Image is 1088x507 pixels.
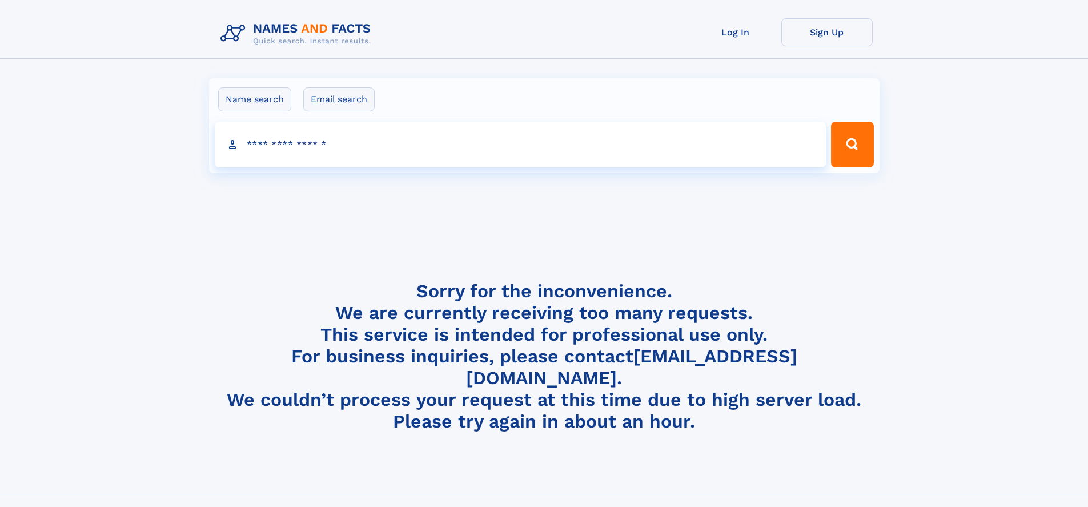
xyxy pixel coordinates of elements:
[216,18,380,49] img: Logo Names and Facts
[690,18,781,46] a: Log In
[216,280,873,433] h4: Sorry for the inconvenience. We are currently receiving too many requests. This service is intend...
[303,87,375,111] label: Email search
[781,18,873,46] a: Sign Up
[215,122,826,167] input: search input
[466,345,797,389] a: [EMAIL_ADDRESS][DOMAIN_NAME]
[218,87,291,111] label: Name search
[831,122,873,167] button: Search Button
